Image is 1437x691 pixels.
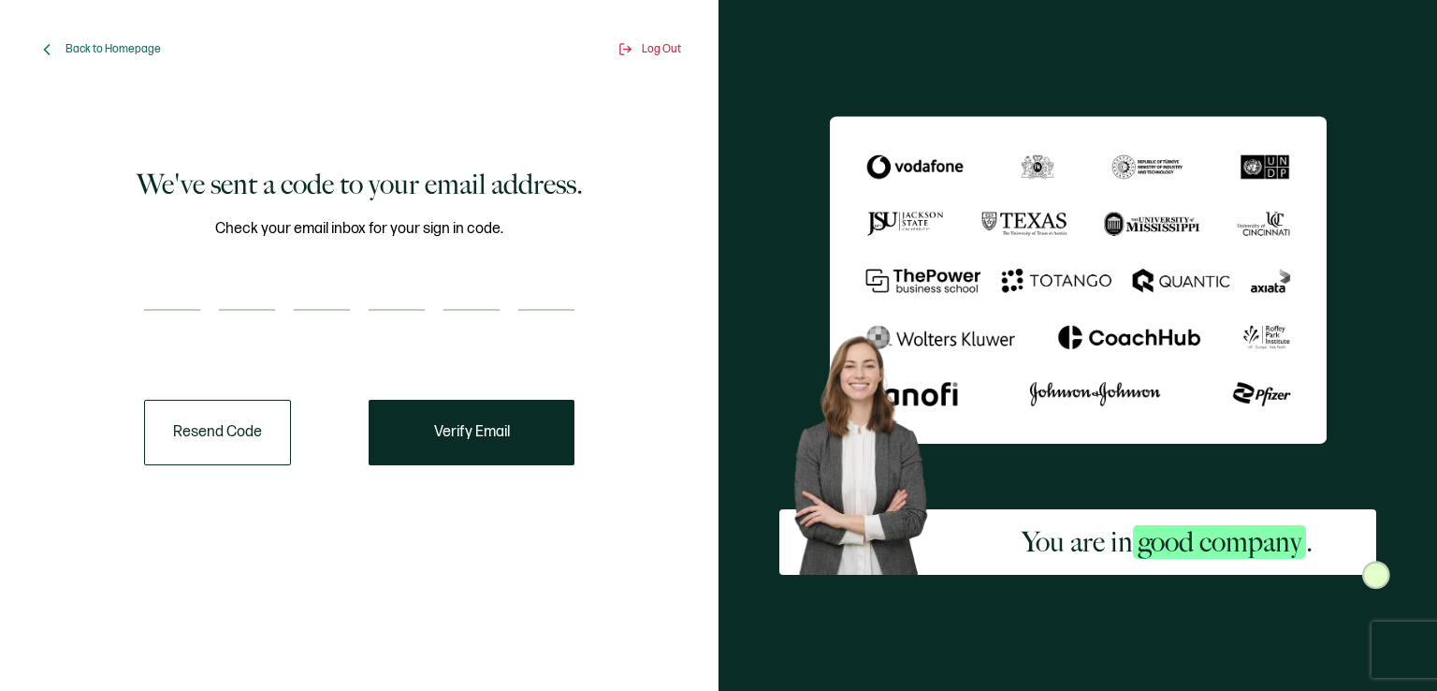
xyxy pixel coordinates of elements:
[137,166,583,203] h1: We've sent a code to your email address.
[1362,561,1390,589] img: Sertifier Signup
[1133,525,1306,559] span: good company
[1022,523,1313,561] h2: You are in .
[642,42,681,56] span: Log Out
[779,324,958,575] img: Sertifier Signup - You are in <span class="strong-h">good company</span>. Hero
[830,116,1327,444] img: Sertifier We've sent a code to your email address.
[434,425,510,440] span: Verify Email
[65,42,161,56] span: Back to Homepage
[369,400,574,465] button: Verify Email
[144,400,291,465] button: Resend Code
[215,217,503,241] span: Check your email inbox for your sign in code.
